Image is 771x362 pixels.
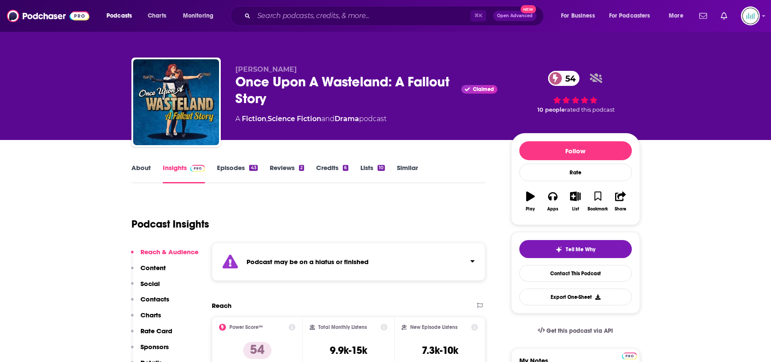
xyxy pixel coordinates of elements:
[131,264,166,280] button: Content
[497,14,533,18] span: Open Advanced
[588,207,608,212] div: Bookmark
[235,114,387,124] div: A podcast
[555,246,562,253] img: tell me why sparkle
[321,115,335,123] span: and
[140,295,169,303] p: Contacts
[519,289,632,305] button: Export One-Sheet
[519,141,632,160] button: Follow
[609,186,631,217] button: Share
[547,207,558,212] div: Apps
[270,164,304,183] a: Reviews2
[140,248,198,256] p: Reach & Audience
[183,10,213,22] span: Monitoring
[741,6,760,25] button: Show profile menu
[212,243,486,281] section: Click to expand status details
[493,11,536,21] button: Open AdvancedNew
[238,6,552,26] div: Search podcasts, credits, & more...
[565,106,615,113] span: rated this podcast
[131,218,209,231] h1: Podcast Insights
[131,280,160,295] button: Social
[410,324,457,330] h2: New Episode Listens
[615,207,626,212] div: Share
[519,240,632,258] button: tell me why sparkleTell Me Why
[397,164,418,183] a: Similar
[548,71,580,86] a: 54
[140,280,160,288] p: Social
[131,248,198,264] button: Reach & Audience
[663,9,694,23] button: open menu
[318,324,367,330] h2: Total Monthly Listens
[422,344,458,357] h3: 7.3k-10k
[531,320,620,341] a: Get this podcast via API
[131,164,151,183] a: About
[587,186,609,217] button: Bookmark
[546,327,613,335] span: Get this podcast via API
[330,344,367,357] h3: 9.9k-15k
[140,311,161,319] p: Charts
[299,165,304,171] div: 2
[542,186,564,217] button: Apps
[555,9,606,23] button: open menu
[243,342,271,359] p: 54
[148,10,166,22] span: Charts
[343,165,348,171] div: 6
[669,10,683,22] span: More
[177,9,225,23] button: open menu
[131,327,172,343] button: Rate Card
[107,10,132,22] span: Podcasts
[101,9,143,23] button: open menu
[557,71,580,86] span: 54
[142,9,171,23] a: Charts
[131,311,161,327] button: Charts
[229,324,263,330] h2: Power Score™
[561,10,595,22] span: For Business
[217,164,257,183] a: Episodes43
[360,164,385,183] a: Lists10
[622,353,637,359] img: Podchaser Pro
[519,164,632,181] div: Rate
[622,351,637,359] a: Pro website
[335,115,359,123] a: Drama
[521,5,536,13] span: New
[741,6,760,25] span: Logged in as podglomerate
[140,327,172,335] p: Rate Card
[470,10,486,21] span: ⌘ K
[511,65,640,119] div: 54 10 peoplerated this podcast
[603,9,663,23] button: open menu
[242,115,266,123] a: Fiction
[572,207,579,212] div: List
[378,165,385,171] div: 10
[519,265,632,282] a: Contact This Podcast
[7,8,89,24] img: Podchaser - Follow, Share and Rate Podcasts
[133,59,219,145] img: Once Upon A Wasteland: A Fallout Story
[131,343,169,359] button: Sponsors
[190,165,205,172] img: Podchaser Pro
[473,87,494,91] span: Claimed
[741,6,760,25] img: User Profile
[254,9,470,23] input: Search podcasts, credits, & more...
[131,295,169,311] button: Contacts
[140,264,166,272] p: Content
[247,258,369,266] strong: Podcast may be on a hiatus or finished
[566,246,595,253] span: Tell Me Why
[717,9,731,23] a: Show notifications dropdown
[519,186,542,217] button: Play
[316,164,348,183] a: Credits6
[212,301,232,310] h2: Reach
[163,164,205,183] a: InsightsPodchaser Pro
[609,10,650,22] span: For Podcasters
[140,343,169,351] p: Sponsors
[266,115,268,123] span: ,
[268,115,321,123] a: Science Fiction
[249,165,257,171] div: 43
[564,186,586,217] button: List
[696,9,710,23] a: Show notifications dropdown
[537,106,565,113] span: 10 people
[235,65,297,73] span: [PERSON_NAME]
[526,207,535,212] div: Play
